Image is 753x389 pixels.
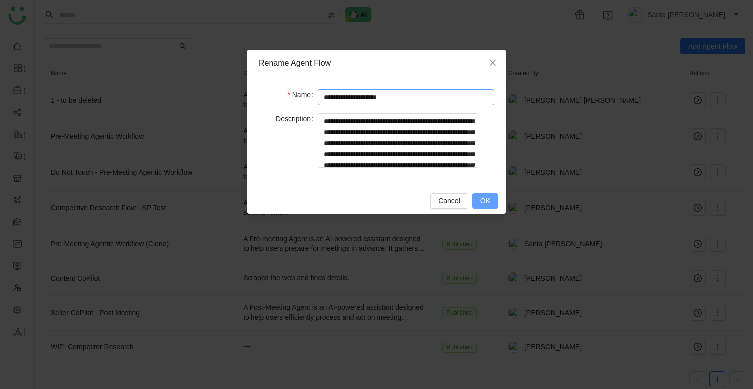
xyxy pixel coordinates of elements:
span: OK [480,195,490,206]
button: Cancel [430,193,468,209]
button: OK [472,193,498,209]
label: Description [276,113,318,124]
button: Close [479,50,506,77]
label: Name [287,89,318,100]
span: Cancel [438,195,460,206]
div: Rename Agent Flow [259,58,494,69]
